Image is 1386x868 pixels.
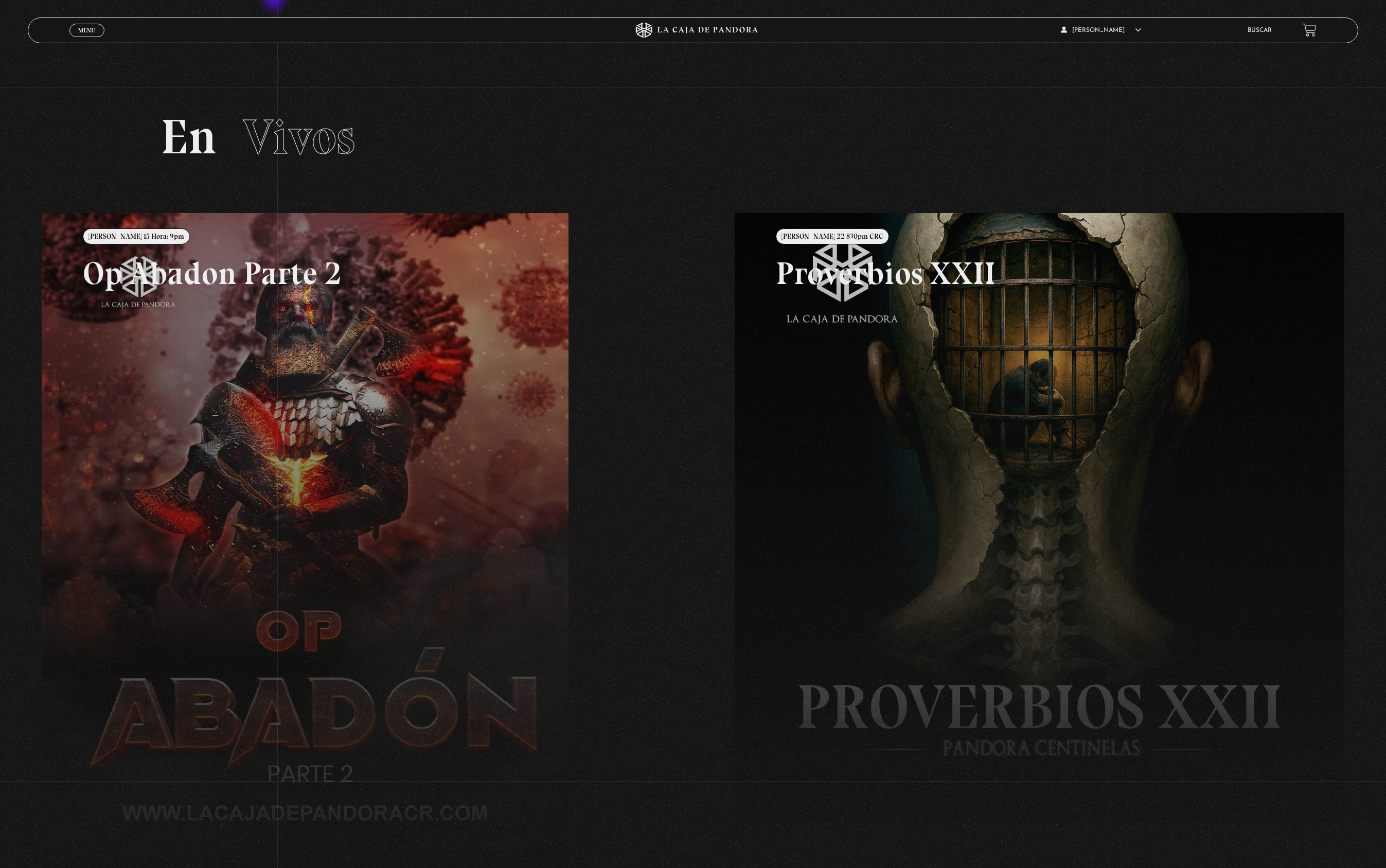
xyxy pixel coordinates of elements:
[1248,27,1272,33] a: Buscar
[1061,27,1141,33] span: [PERSON_NAME]
[161,113,1225,162] h2: En
[78,27,95,33] span: Menu
[243,108,355,166] span: Vivos
[1303,23,1317,37] a: View your shopping cart
[75,36,99,43] span: Cerrar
